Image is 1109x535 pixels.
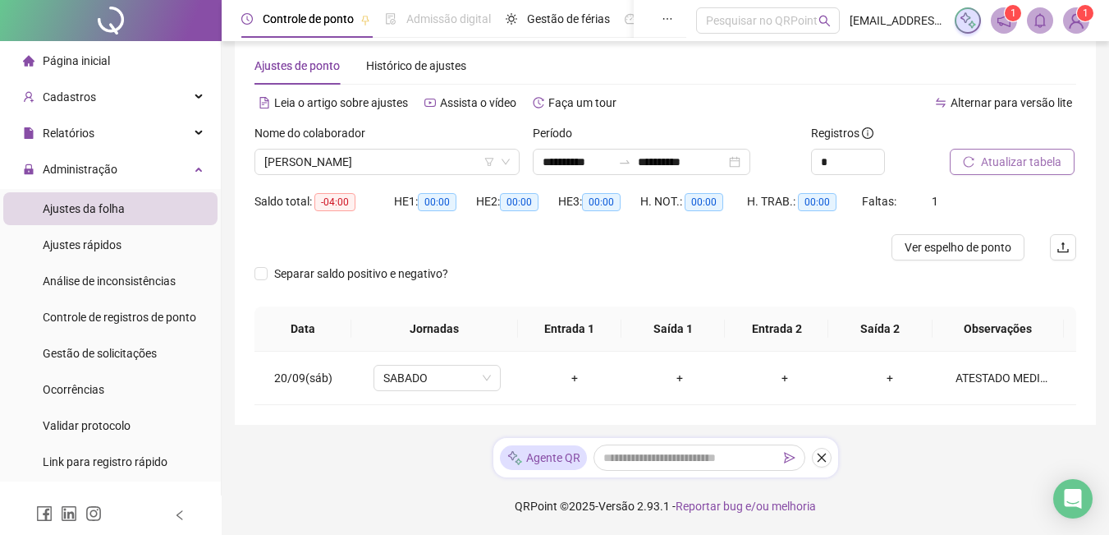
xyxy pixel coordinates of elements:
[946,320,1051,338] span: Observações
[850,369,929,387] div: +
[43,127,94,140] span: Relatórios
[43,347,157,360] span: Gestão de solicitações
[676,500,816,513] span: Reportar bug e/ou melhoria
[383,366,491,390] span: SABADO
[798,193,836,211] span: 00:00
[476,192,558,211] div: HE 2:
[23,55,34,67] span: home
[43,163,117,176] span: Administração
[254,59,340,72] span: Ajustes de ponto
[351,307,518,352] th: Jornadas
[1077,5,1093,21] sup: Atualize o seu contato no menu Meus Dados
[254,192,394,211] div: Saldo total:
[36,505,53,522] span: facebook
[959,12,977,30] img: sparkle-icon.fc2bf0ac1784a2077858766a79e2daf3.svg
[598,500,635,513] span: Versão
[640,192,747,211] div: H. NOT.:
[625,13,636,25] span: dashboard
[264,150,510,174] span: JAQUELINE DA SILVA MOREIRA
[506,450,523,467] img: sparkle-icon.fc2bf0ac1784a2077858766a79e2daf3.svg
[263,12,354,25] span: Controle de ponto
[385,13,396,25] span: file-done
[43,495,107,508] span: Exportações
[685,193,723,211] span: 00:00
[850,12,945,30] span: [EMAIL_ADDRESS][DOMAIN_NAME]
[500,445,587,470] div: Agente QR
[747,192,862,211] div: H. TRAB.:
[254,124,376,142] label: Nome do colaborador
[61,505,77,522] span: linkedin
[932,195,938,208] span: 1
[366,59,466,72] span: Histórico de ajustes
[1064,8,1088,33] img: 69000
[725,307,828,352] th: Entrada 2
[500,193,538,211] span: 00:00
[862,195,899,208] span: Faltas:
[174,510,186,521] span: left
[1010,7,1016,19] span: 1
[23,164,34,175] span: lock
[811,124,873,142] span: Registros
[518,307,621,352] th: Entrada 1
[43,419,131,432] span: Validar protocolo
[935,97,946,108] span: swap
[241,13,253,25] span: clock-circle
[23,127,34,139] span: file
[501,157,511,167] span: down
[43,311,196,324] span: Controle de registros de ponto
[582,193,621,211] span: 00:00
[43,238,121,251] span: Ajustes rápidos
[274,371,332,385] span: 20/09(sáb)
[406,12,491,25] span: Admissão digital
[360,15,370,25] span: pushpin
[905,238,1011,256] span: Ver espelho de ponto
[950,149,1075,175] button: Atualizar tabela
[533,97,544,108] span: history
[440,96,516,109] span: Assista o vídeo
[43,455,167,468] span: Link para registro rápido
[535,369,614,387] div: +
[1056,241,1070,254] span: upload
[43,54,110,67] span: Página inicial
[828,307,932,352] th: Saída 2
[268,265,455,283] span: Separar saldo positivo e negativo?
[1083,7,1088,19] span: 1
[222,477,1109,535] footer: QRPoint © 2025 - 2.93.1 -
[640,369,719,387] div: +
[418,193,456,211] span: 00:00
[394,192,476,211] div: HE 1:
[254,307,351,352] th: Data
[618,155,631,168] span: to
[43,90,96,104] span: Cadastros
[618,155,631,168] span: swap-right
[527,12,610,25] span: Gestão de férias
[274,96,408,109] span: Leia o artigo sobre ajustes
[981,153,1061,171] span: Atualizar tabela
[1033,13,1047,28] span: bell
[23,91,34,103] span: user-add
[484,157,494,167] span: filter
[933,307,1064,352] th: Observações
[43,202,125,215] span: Ajustes da folha
[548,96,616,109] span: Faça um tour
[951,96,1072,109] span: Alternar para versão lite
[997,13,1011,28] span: notification
[1005,5,1021,21] sup: 1
[745,369,824,387] div: +
[963,156,974,168] span: reload
[818,15,831,27] span: search
[43,274,176,288] span: Análise de inconsistências
[314,193,355,211] span: -04:00
[891,234,1024,261] button: Ver espelho de ponto
[784,452,795,464] span: send
[424,97,436,108] span: youtube
[259,97,270,108] span: file-text
[662,13,673,25] span: ellipsis
[862,127,873,139] span: info-circle
[43,383,104,396] span: Ocorrências
[816,452,827,464] span: close
[533,124,583,142] label: Período
[1053,479,1093,519] div: Open Intercom Messenger
[558,192,640,211] div: HE 3:
[506,13,517,25] span: sun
